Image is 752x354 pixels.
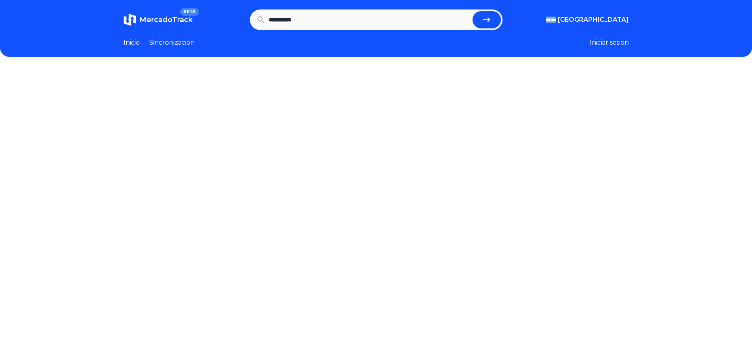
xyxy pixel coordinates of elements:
span: BETA [180,8,199,16]
span: MercadoTrack [139,15,193,24]
a: Sincronizacion [149,38,195,47]
a: Inicio [124,38,140,47]
a: MercadoTrackBETA [124,13,193,26]
img: MercadoTrack [124,13,136,26]
button: Iniciar sesion [590,38,629,47]
span: [GEOGRAPHIC_DATA] [558,15,629,24]
img: Argentina [546,17,556,23]
button: [GEOGRAPHIC_DATA] [546,15,629,24]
